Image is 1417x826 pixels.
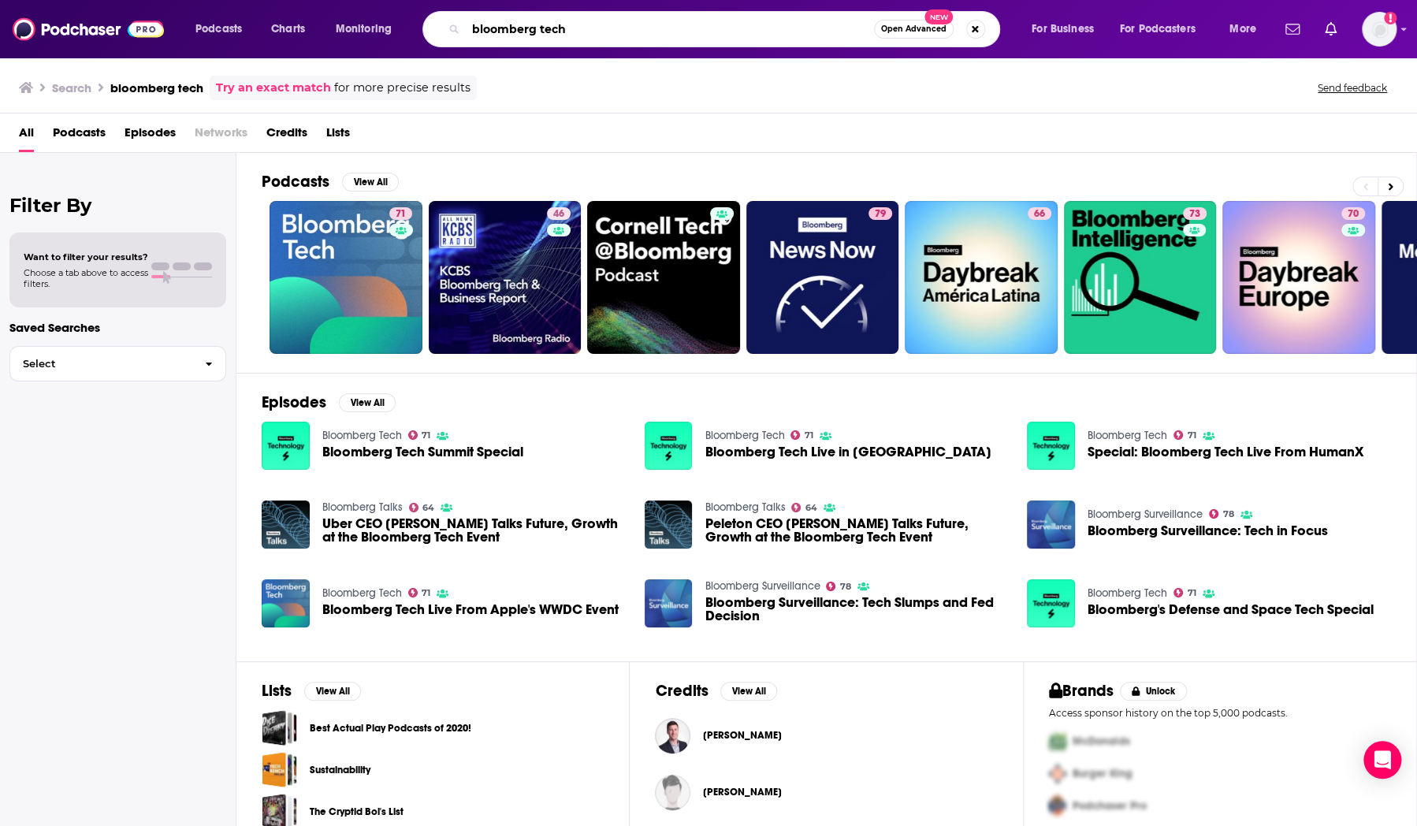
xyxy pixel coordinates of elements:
[326,120,350,152] a: Lists
[262,500,310,549] img: Uber CEO Dara Khosrowshahi Talks Future, Growth at the Bloomberg Tech Event
[705,517,1008,544] span: Peleton CEO [PERSON_NAME] Talks Future, Growth at the Bloomberg Tech Event
[336,18,392,40] span: Monitoring
[1043,725,1073,757] img: First Pro Logo
[1362,12,1397,47] span: Logged in as WE_Broadcast
[655,681,708,701] h2: Credits
[1341,207,1365,220] a: 70
[705,579,820,593] a: Bloomberg Surveillance
[1028,207,1051,220] a: 66
[1218,17,1276,42] button: open menu
[655,718,690,753] img: Kurt Wagner
[805,504,817,512] span: 64
[1384,12,1397,24] svg: Add a profile image
[13,14,164,44] a: Podchaser - Follow, Share and Rate Podcasts
[1088,524,1328,538] a: Bloomberg Surveillance: Tech in Focus
[705,596,1008,623] a: Bloomberg Surveillance: Tech Slumps and Fed Decision
[310,720,471,737] a: Best Actual Play Podcasts of 2020!
[1188,432,1196,439] span: 71
[645,579,693,627] a: Bloomberg Surveillance: Tech Slumps and Fed Decision
[790,430,813,440] a: 71
[270,201,422,354] a: 71
[184,17,262,42] button: open menu
[705,429,784,442] a: Bloomberg Tech
[1073,735,1130,748] span: McDonalds
[24,251,148,262] span: Want to filter your results?
[703,786,782,798] span: [PERSON_NAME]
[1362,12,1397,47] img: User Profile
[19,120,34,152] a: All
[1088,603,1374,616] a: Bloomberg's Defense and Space Tech Special
[262,579,310,627] a: Bloomberg Tech Live From Apple's WWDC Event
[422,504,434,512] span: 64
[705,517,1008,544] a: Peleton CEO Peter Stern Talks Future, Growth at the Bloomberg Tech Event
[705,500,785,514] a: Bloomberg Talks
[703,786,782,798] a: Riley Griffin
[262,752,297,787] span: Sustainability
[408,430,431,440] a: 71
[216,79,331,97] a: Try an exact match
[1173,588,1196,597] a: 71
[322,517,626,544] a: Uber CEO Dara Khosrowshahi Talks Future, Growth at the Bloomberg Tech Event
[905,201,1058,354] a: 66
[266,120,307,152] a: Credits
[262,172,399,192] a: PodcastsView All
[840,583,851,590] span: 78
[705,445,991,459] a: Bloomberg Tech Live in San Francisco
[1064,201,1217,354] a: 73
[881,25,947,33] span: Open Advanced
[262,710,297,746] a: Best Actual Play Podcasts of 2020!
[553,206,564,222] span: 46
[1032,18,1094,40] span: For Business
[1027,579,1075,627] a: Bloomberg's Defense and Space Tech Special
[10,359,192,369] span: Select
[53,120,106,152] span: Podcasts
[655,710,997,761] button: Kurt WagnerKurt Wagner
[1049,681,1114,701] h2: Brands
[703,729,782,742] a: Kurt Wagner
[409,503,435,512] a: 64
[1189,206,1200,222] span: 73
[334,79,470,97] span: for more precise results
[1088,508,1203,521] a: Bloomberg Surveillance
[262,172,329,192] h2: Podcasts
[110,80,203,95] h3: bloomberg tech
[1222,201,1375,354] a: 70
[310,803,404,820] a: The Cryptid Boi's List
[1021,17,1114,42] button: open menu
[547,207,571,220] a: 46
[262,681,361,701] a: ListsView All
[322,517,626,544] span: Uber CEO [PERSON_NAME] Talks Future, Growth at the Bloomberg Tech Event
[746,201,899,354] a: 79
[1188,590,1196,597] span: 71
[1027,500,1075,549] img: Bloomberg Surveillance: Tech in Focus
[1088,429,1167,442] a: Bloomberg Tech
[703,729,782,742] span: [PERSON_NAME]
[322,603,619,616] a: Bloomberg Tech Live From Apple's WWDC Event
[389,207,412,220] a: 71
[310,761,370,779] a: Sustainability
[1110,17,1218,42] button: open menu
[924,9,953,24] span: New
[24,267,148,289] span: Choose a tab above to access filters.
[408,588,431,597] a: 71
[1073,767,1132,780] span: Burger King
[262,681,292,701] h2: Lists
[437,11,1015,47] div: Search podcasts, credits, & more...
[1362,12,1397,47] button: Show profile menu
[1043,757,1073,790] img: Second Pro Logo
[1073,799,1147,813] span: Podchaser Pro
[262,393,326,412] h2: Episodes
[262,422,310,470] img: Bloomberg Tech Summit Special
[125,120,176,152] span: Episodes
[1088,445,1363,459] a: Special: Bloomberg Tech Live From HumanX
[1279,16,1306,43] a: Show notifications dropdown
